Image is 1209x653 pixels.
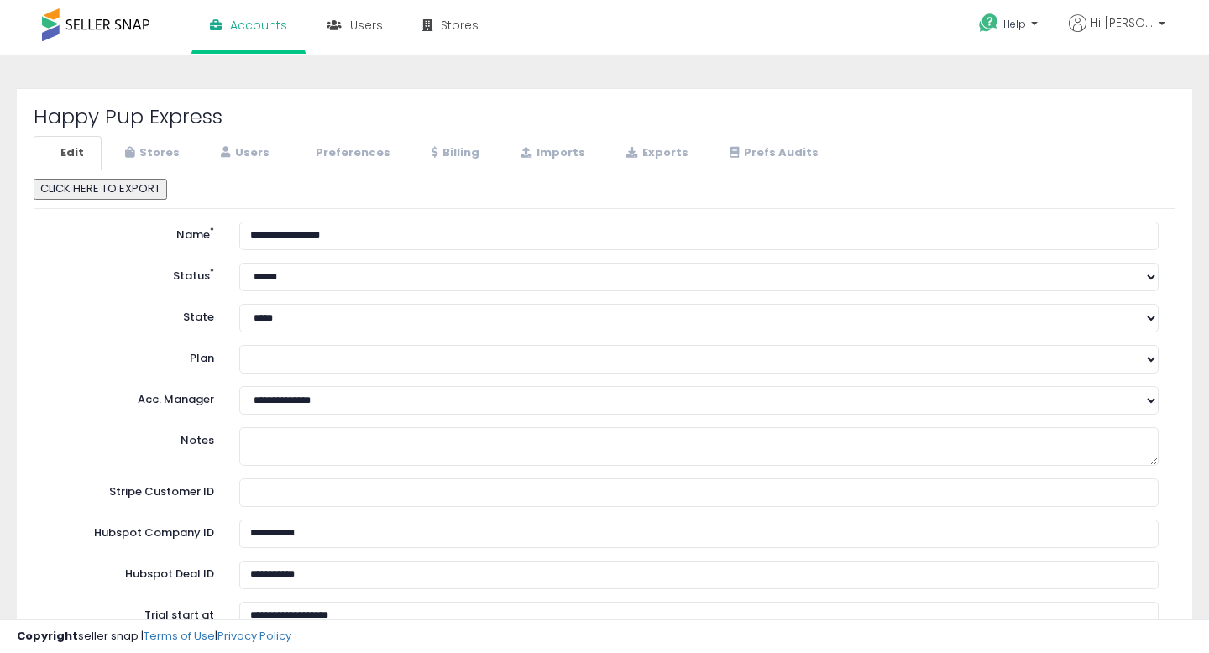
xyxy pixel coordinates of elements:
a: Exports [604,136,706,170]
span: Stores [441,17,479,34]
a: Users [199,136,287,170]
a: Billing [410,136,497,170]
a: Stores [103,136,197,170]
h2: Happy Pup Express [34,106,1175,128]
a: Hi [PERSON_NAME] [1069,14,1165,52]
label: Stripe Customer ID [38,478,227,500]
a: Prefs Audits [708,136,836,170]
label: Trial start at [38,602,227,624]
span: Accounts [230,17,287,34]
a: Preferences [289,136,408,170]
label: Notes [38,427,227,449]
a: Privacy Policy [217,628,291,644]
span: Hi [PERSON_NAME] [1091,14,1154,31]
span: Help [1003,17,1026,31]
label: Acc. Manager [38,386,227,408]
a: Edit [34,136,102,170]
label: Hubspot Company ID [38,520,227,541]
label: State [38,304,227,326]
a: Terms of Use [144,628,215,644]
i: Get Help [978,13,999,34]
button: CLICK HERE TO EXPORT [34,179,167,200]
strong: Copyright [17,628,78,644]
a: Imports [499,136,603,170]
label: Status [38,263,227,285]
label: Hubspot Deal ID [38,561,227,582]
span: Users [350,17,383,34]
label: Name [38,222,227,243]
label: Plan [38,345,227,367]
div: seller snap | | [17,629,291,645]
